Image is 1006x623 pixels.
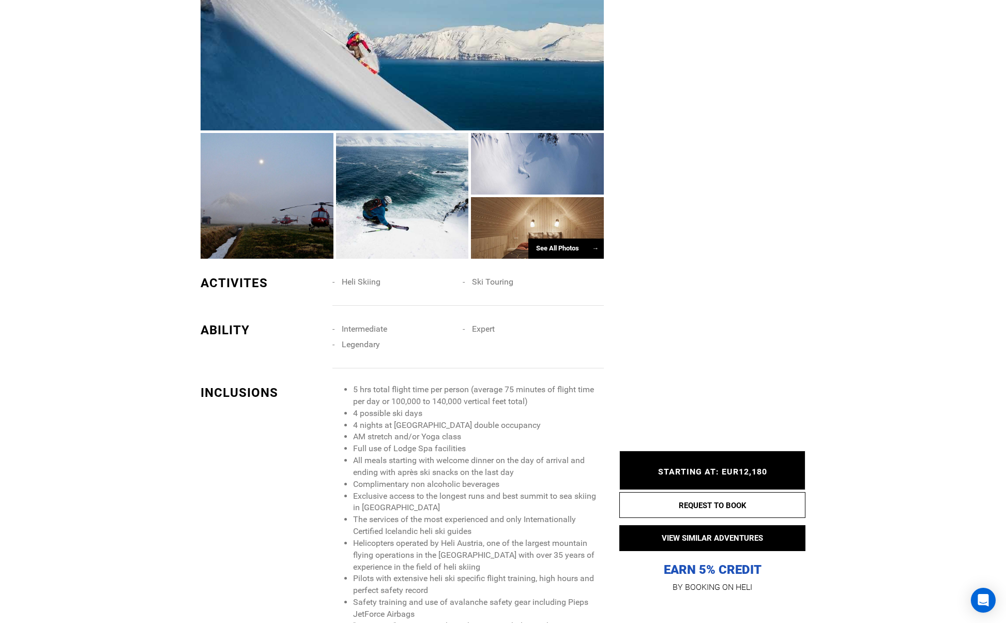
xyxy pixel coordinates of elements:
[342,324,387,334] span: Intermediate
[619,458,805,578] p: EARN 5% CREDIT
[472,324,495,334] span: Expert
[353,455,604,479] li: All meals starting with welcome dinner on the day of arrival and ending with après ski snacks on ...
[353,443,604,455] li: Full use of Lodge Spa facilities
[342,277,380,287] span: Heli Skiing
[971,588,996,613] div: Open Intercom Messenger
[353,538,604,573] li: Helicopters operated by Heli Austria, one of the largest mountain flying operations in the [GEOGR...
[353,420,604,432] li: 4 nights at [GEOGRAPHIC_DATA] double occupancy
[472,277,513,287] span: Ski Touring
[619,525,805,551] button: VIEW SIMILAR ADVENTURES
[528,239,604,259] div: See All Photos
[353,573,604,597] li: Pilots with extensive heli ski specific flight training, high hours and perfect safety record
[353,479,604,491] li: Complimentary non alcoholic beverages
[353,431,604,443] li: AM stretch and/or Yoga class
[201,321,325,339] div: ABILITY
[619,580,805,595] p: BY BOOKING ON HELI
[658,467,767,477] span: STARTING AT: EUR12,180
[353,384,604,408] li: 5 hrs total flight time per person (average 75 minutes of flight time per day or 100,000 to 140,0...
[201,384,325,402] div: INCLUSIONS
[353,408,604,420] li: 4 possible ski days
[353,514,604,538] li: The services of the most experienced and only Internationally Certified Icelandic heli ski guides
[353,597,604,620] li: Safety training and use of avalanche safety gear including Pieps JetForce Airbags
[592,244,599,252] span: →
[619,492,805,518] button: REQUEST TO BOOK
[201,274,325,292] div: ACTIVITES
[342,339,380,349] span: Legendary
[353,491,604,514] li: Exclusive access to the longest runs and best summit to sea skiing in [GEOGRAPHIC_DATA]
